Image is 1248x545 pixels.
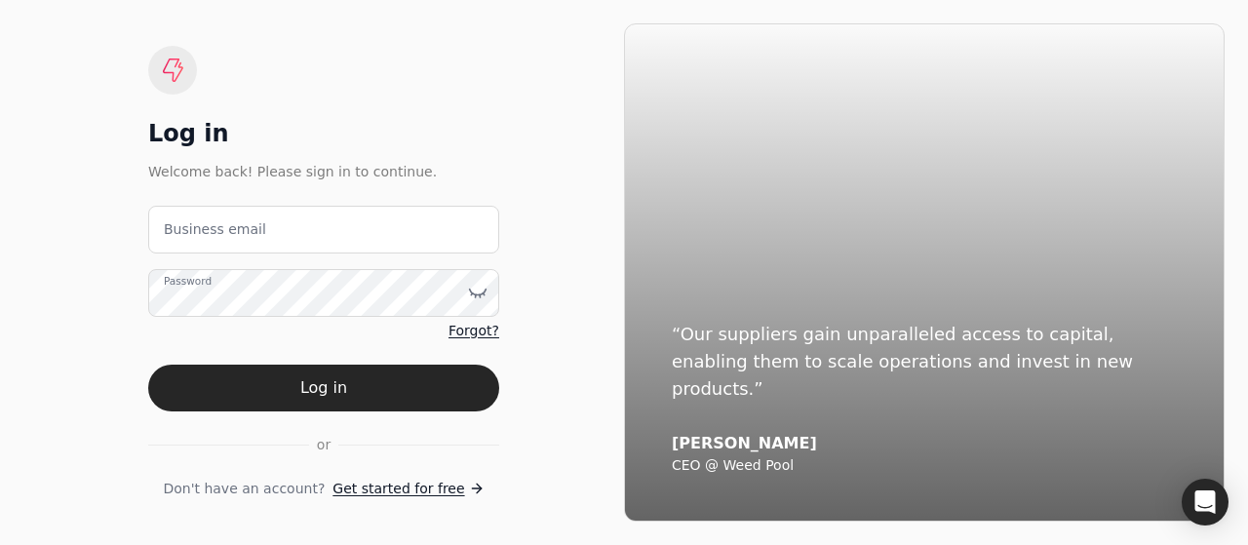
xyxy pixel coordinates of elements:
[148,161,499,182] div: Welcome back! Please sign in to continue.
[332,479,484,499] a: Get started for free
[164,274,212,290] label: Password
[448,321,499,341] a: Forgot?
[148,365,499,411] button: Log in
[672,321,1177,403] div: “Our suppliers gain unparalleled access to capital, enabling them to scale operations and invest ...
[1182,479,1228,526] div: Open Intercom Messenger
[163,479,325,499] span: Don't have an account?
[148,118,499,149] div: Log in
[672,457,1177,475] div: CEO @ Weed Pool
[332,479,464,499] span: Get started for free
[672,434,1177,453] div: [PERSON_NAME]
[317,435,331,455] span: or
[164,219,266,240] label: Business email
